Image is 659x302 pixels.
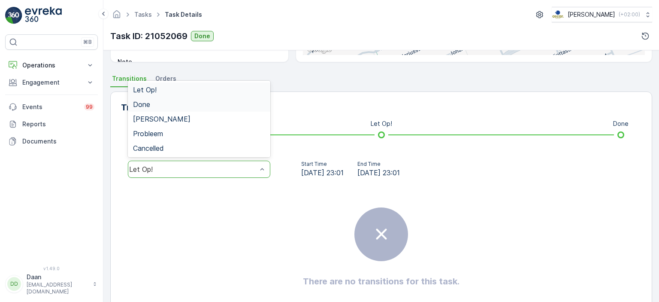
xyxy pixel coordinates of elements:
[129,165,257,173] div: Let Op!
[184,58,279,66] p: -
[357,161,400,168] p: End Time
[133,130,163,137] span: Probleem
[5,273,98,295] button: DDDaan[EMAIL_ADDRESS][DOMAIN_NAME]
[86,104,93,110] p: 99
[5,7,22,24] img: logo
[133,101,150,108] span: Done
[22,78,81,87] p: Engagement
[133,144,164,152] span: Cancelled
[133,86,157,94] span: Let Op!
[112,13,121,20] a: Homepage
[22,103,79,111] p: Events
[568,10,615,19] p: [PERSON_NAME]
[134,11,152,18] a: Tasks
[194,32,210,40] p: Done
[121,101,169,114] p: Transitions
[5,57,98,74] button: Operations
[155,74,176,83] span: Orders
[371,119,392,128] p: Let Op!
[357,168,400,178] span: [DATE] 23:01
[112,74,147,83] span: Transitions
[163,10,204,19] span: Task Details
[133,115,190,123] span: [PERSON_NAME]
[613,119,629,128] p: Done
[5,116,98,133] a: Reports
[22,137,94,146] p: Documents
[27,281,88,295] p: [EMAIL_ADDRESS][DOMAIN_NAME]
[27,273,88,281] p: Daan
[552,7,652,22] button: [PERSON_NAME](+02:00)
[191,31,214,41] button: Done
[25,7,62,24] img: logo_light-DOdMpM7g.png
[118,58,181,66] p: Note
[303,275,459,288] h2: There are no transitions for this task.
[5,133,98,150] a: Documents
[5,266,98,271] span: v 1.49.0
[5,98,98,116] a: Events99
[110,30,187,43] p: Task ID: 21052069
[301,168,344,178] span: [DATE] 23:01
[7,277,21,291] div: DD
[5,74,98,91] button: Engagement
[22,120,94,128] p: Reports
[552,10,564,19] img: basis-logo_rgb2x.png
[619,11,640,18] p: ( +02:00 )
[22,61,81,70] p: Operations
[301,161,344,168] p: Start Time
[83,39,92,46] p: ⌘B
